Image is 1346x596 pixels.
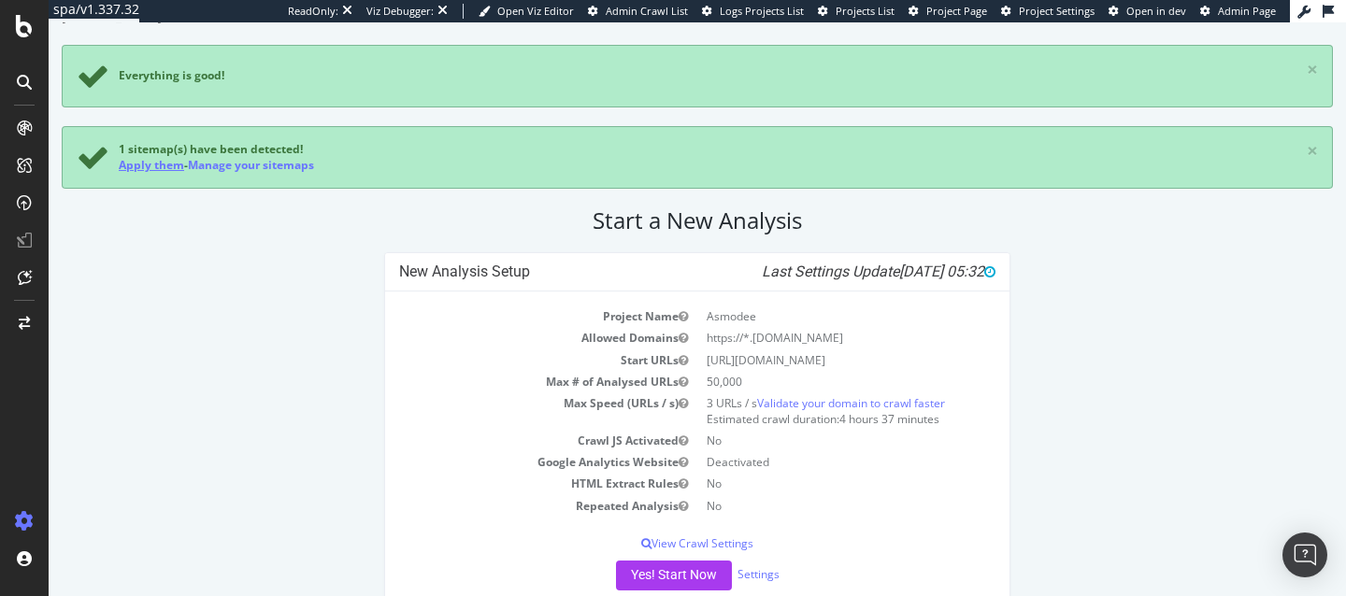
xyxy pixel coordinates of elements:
[13,185,1284,211] h2: Start a New Analysis
[689,544,731,560] a: Settings
[649,407,947,429] td: No
[1019,4,1095,18] span: Project Settings
[713,240,947,259] i: Last Settings Update
[649,327,947,348] td: [URL][DOMAIN_NAME]
[649,370,947,407] td: 3 URLs / s Estimated crawl duration:
[1282,532,1327,577] div: Open Intercom Messenger
[791,389,891,404] span: 4 hours 37 minutes
[709,373,896,389] a: Validate your domain to crawl faster
[1218,4,1276,18] span: Admin Page
[288,4,338,19] div: ReadOnly:
[649,450,947,472] td: No
[567,538,683,568] button: Yes! Start Now
[497,4,574,18] span: Open Viz Editor
[1126,4,1186,18] span: Open in dev
[351,348,649,370] td: Max # of Analysed URLs
[351,283,649,305] td: Project Name
[351,327,649,348] td: Start URLs
[588,4,688,19] a: Admin Crawl List
[649,305,947,326] td: https://*.[DOMAIN_NAME]
[1258,119,1269,138] a: ×
[70,135,265,150] div: -
[351,513,947,529] p: View Crawl Settings
[702,4,804,19] a: Logs Projects List
[720,4,804,18] span: Logs Projects List
[836,4,895,18] span: Projects List
[649,429,947,450] td: Deactivated
[851,240,947,258] span: [DATE] 05:32
[70,119,254,135] span: 1 sitemap(s) have been detected!
[606,4,688,18] span: Admin Crawl List
[909,4,987,19] a: Project Page
[818,4,895,19] a: Projects List
[351,473,649,494] td: Repeated Analysis
[1001,4,1095,19] a: Project Settings
[926,4,987,18] span: Project Page
[70,135,136,150] a: Apply them
[351,240,947,259] h4: New Analysis Setup
[1109,4,1186,19] a: Open in dev
[649,283,947,305] td: Asmodee
[351,450,649,472] td: HTML Extract Rules
[479,4,574,19] a: Open Viz Editor
[1258,37,1269,57] a: ×
[366,4,434,19] div: Viz Debugger:
[139,135,265,150] a: Manage your sitemaps
[70,45,176,61] div: Everything is good!
[351,370,649,407] td: Max Speed (URLs / s)
[649,348,947,370] td: 50,000
[351,305,649,326] td: Allowed Domains
[649,473,947,494] td: No
[351,407,649,429] td: Crawl JS Activated
[1200,4,1276,19] a: Admin Page
[351,429,649,450] td: Google Analytics Website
